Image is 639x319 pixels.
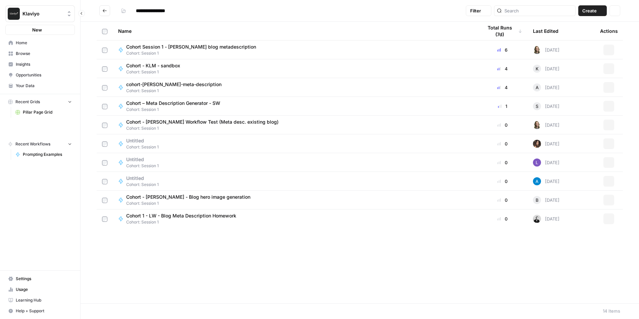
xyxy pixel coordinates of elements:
[466,5,491,16] button: Filter
[15,99,40,105] span: Recent Grids
[5,284,75,295] a: Usage
[5,306,75,316] button: Help + Support
[533,140,559,148] div: [DATE]
[483,178,522,185] div: 0
[533,121,541,129] img: py6yo7dwv8w8ixlr6w7vmssvagzi
[126,144,159,150] span: Cohort: Session 1
[533,215,541,223] img: agixb8m0qbbcrmfkdsdfmvqkq020
[118,175,472,188] a: UntitledCohort: Session 1
[5,139,75,149] button: Recent Workflows
[118,81,472,94] a: cohort-[PERSON_NAME]-meta-descriptionCohort: Session 1
[126,81,222,88] span: cohort-[PERSON_NAME]-meta-description
[5,295,75,306] a: Learning Hub
[533,177,559,185] div: [DATE]
[533,158,559,167] div: [DATE]
[22,10,63,17] span: Klaviyo
[483,47,522,53] div: 6
[118,100,472,113] a: Cohort – Meta Description Generator - SWCohort: Session 1
[16,308,72,314] span: Help + Support
[533,196,559,204] div: [DATE]
[5,48,75,59] a: Browse
[16,72,72,78] span: Opportunities
[16,40,72,46] span: Home
[5,38,75,48] a: Home
[126,163,159,169] span: Cohort: Session 1
[5,97,75,107] button: Recent Grids
[118,194,472,206] a: Cohort - [PERSON_NAME] - Blog hero image generationCohort: Session 1
[118,22,472,40] div: Name
[12,149,75,160] a: Prompting Examples
[533,121,559,129] div: [DATE]
[16,83,72,89] span: Your Data
[126,62,180,69] span: Cohort - KLM - sandbox
[126,100,220,107] span: Cohort – Meta Description Generator - SW
[533,102,559,110] div: [DATE]
[126,69,186,75] span: Cohort: Session 1
[483,197,522,203] div: 0
[578,5,607,16] button: Create
[126,194,250,200] span: Cohort - [PERSON_NAME] - Blog hero image generation
[536,84,539,91] span: A
[118,44,472,56] a: Cohort Session 1 - [PERSON_NAME] blog metadescriptionCohort: Session 1
[533,22,558,40] div: Last Edited
[5,5,75,22] button: Workspace: Klaviyo
[5,70,75,80] a: Opportunities
[16,286,72,293] span: Usage
[533,65,559,73] div: [DATE]
[533,140,541,148] img: vqsat62t33ck24eq3wa2nivgb46o
[126,219,242,225] span: Cohort: Session 1
[126,156,153,163] span: Untitled
[536,65,539,72] span: K
[126,175,153,182] span: Untitled
[16,61,72,67] span: Insights
[8,8,20,20] img: Klaviyo Logo
[536,103,538,110] span: S
[16,297,72,303] span: Learning Hub
[483,159,522,166] div: 0
[533,215,559,223] div: [DATE]
[118,212,472,225] a: Cohort 1 - LW - Blog Meta Description HomeworkCohort: Session 1
[483,122,522,128] div: 0
[118,62,472,75] a: Cohort - KLM - sandboxCohort: Session 1
[126,137,153,144] span: Untitled
[23,109,72,115] span: Pillar Page Grid
[118,119,472,131] a: Cohort - [PERSON_NAME] Workflow Test (Meta desc. existing blog)Cohort: Session 1
[5,25,75,35] button: New
[533,83,559,91] div: [DATE]
[16,51,72,57] span: Browse
[126,212,236,219] span: Cohort 1 - LW - Blog Meta Description Homework
[483,65,522,72] div: 4
[118,156,472,169] a: UntitledCohort: Session 1
[126,125,284,131] span: Cohort: Session 1
[126,200,256,206] span: Cohort: Session 1
[126,50,261,56] span: Cohort: Session 1
[5,80,75,91] a: Your Data
[483,140,522,147] div: 0
[533,177,541,185] img: o3cqybgnmipr355j8nz4zpq1mc6x
[470,7,481,14] span: Filter
[12,107,75,118] a: Pillar Page Grid
[5,59,75,70] a: Insights
[533,158,541,167] img: 3v5gupj0m786yzjvk4tudrexhntl
[483,215,522,222] div: 0
[15,141,50,147] span: Recent Workflows
[126,119,279,125] span: Cohort - [PERSON_NAME] Workflow Test (Meta desc. existing blog)
[536,197,539,203] span: B
[99,5,110,16] button: Go back
[126,182,159,188] span: Cohort: Session 1
[126,88,227,94] span: Cohort: Session 1
[483,22,522,40] div: Total Runs (7d)
[504,7,573,14] input: Search
[600,22,618,40] div: Actions
[23,151,72,157] span: Prompting Examples
[533,46,559,54] div: [DATE]
[483,103,522,110] div: 1
[533,46,541,54] img: py6yo7dwv8w8ixlr6w7vmssvagzi
[126,44,256,50] span: Cohort Session 1 - [PERSON_NAME] blog metadescription
[603,308,620,314] div: 14 Items
[582,7,597,14] span: Create
[483,84,522,91] div: 4
[5,273,75,284] a: Settings
[32,26,42,33] span: New
[118,137,472,150] a: UntitledCohort: Session 1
